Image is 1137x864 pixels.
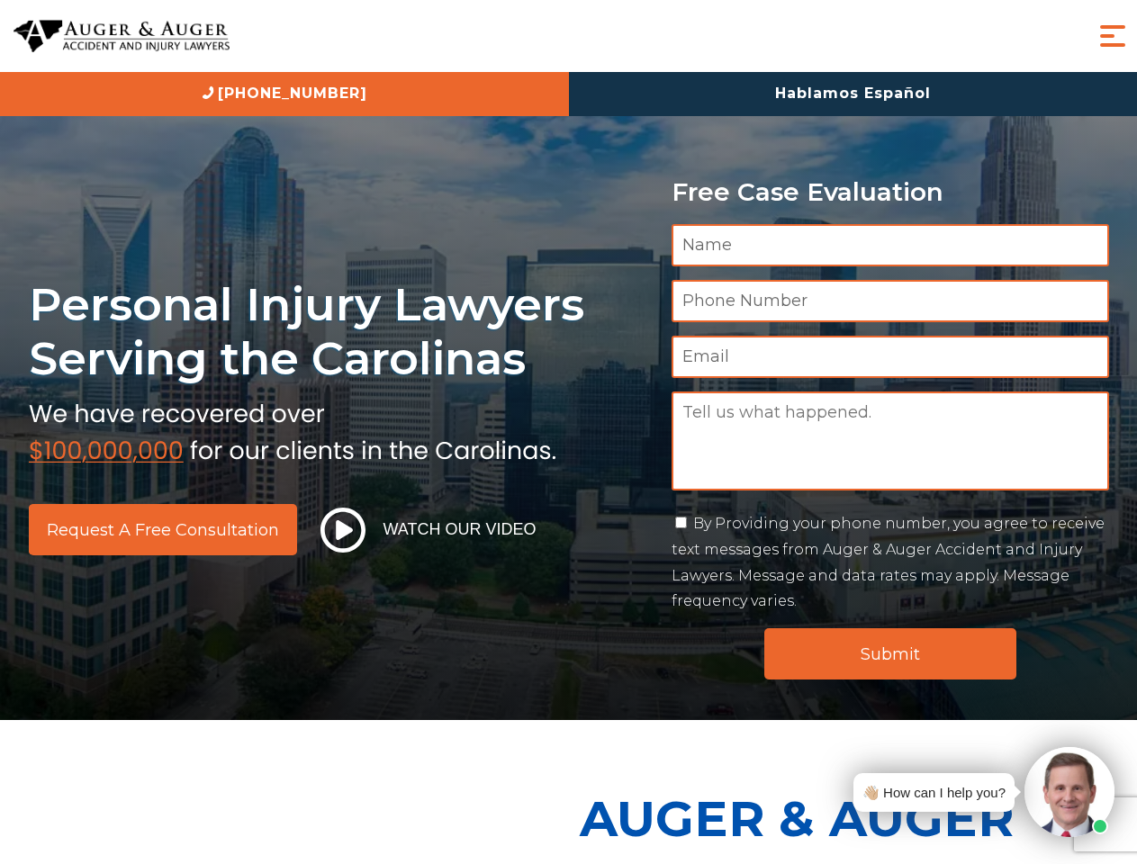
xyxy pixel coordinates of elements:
[764,628,1016,679] input: Submit
[1095,18,1131,54] button: Menu
[672,178,1109,206] p: Free Case Evaluation
[14,20,230,53] img: Auger & Auger Accident and Injury Lawyers Logo
[672,280,1109,322] input: Phone Number
[672,224,1109,266] input: Name
[29,504,297,555] a: Request a Free Consultation
[29,277,650,386] h1: Personal Injury Lawyers Serving the Carolinas
[29,395,556,463] img: sub text
[315,507,542,553] button: Watch Our Video
[862,780,1006,805] div: 👋🏼 How can I help you?
[1024,747,1114,837] img: Intaker widget Avatar
[672,336,1109,378] input: Email
[672,515,1105,609] label: By Providing your phone number, you agree to receive text messages from Auger & Auger Accident an...
[580,774,1127,863] p: Auger & Auger
[47,522,279,538] span: Request a Free Consultation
